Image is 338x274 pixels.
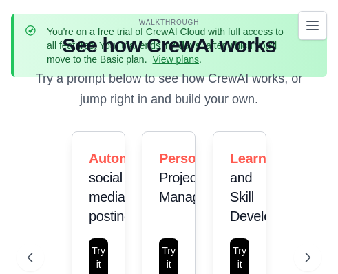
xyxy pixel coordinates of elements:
span: Automate [89,151,150,166]
span: social media posting [89,170,131,224]
h1: See how CrewAI works [28,33,310,58]
div: WALKTHROUGH [28,17,310,28]
span: Learning [230,151,286,166]
iframe: Chat Widget [269,208,338,274]
span: Personal [159,151,215,166]
button: Toggle navigation [298,11,327,40]
span: Project Manager [159,170,211,204]
span: and Skill Development [230,170,308,224]
p: Try a prompt below to see how CrewAI works, or jump right in and build your own. [28,69,310,109]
